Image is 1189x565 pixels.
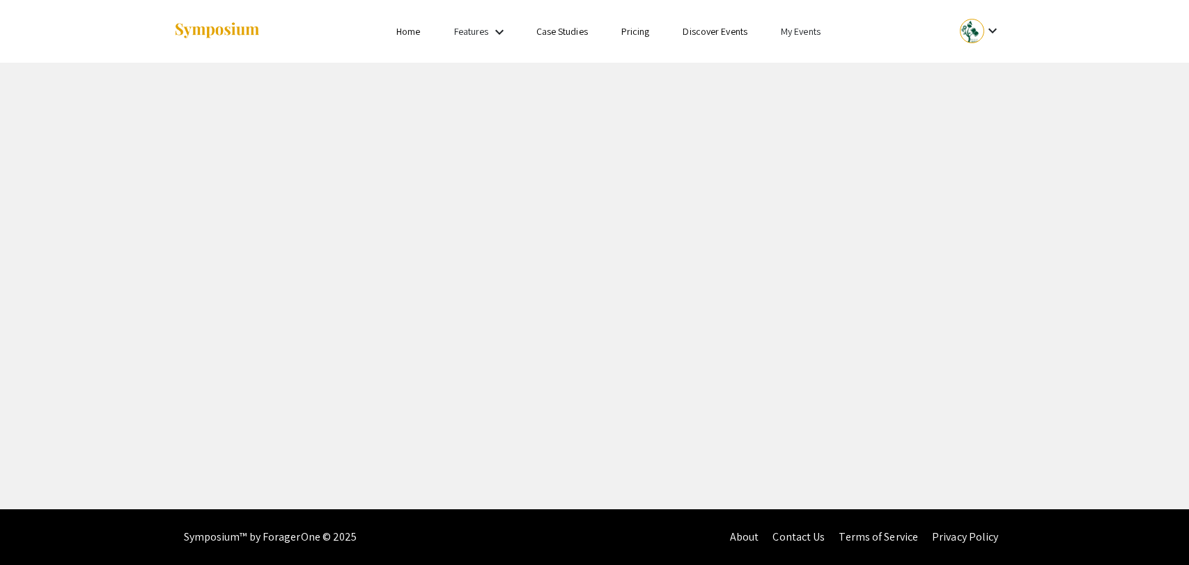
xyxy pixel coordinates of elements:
a: Privacy Policy [932,529,998,544]
a: About [730,529,759,544]
mat-icon: Expand Features list [491,24,508,40]
a: Discover Events [683,25,747,38]
mat-icon: Expand account dropdown [984,22,1001,39]
a: Home [396,25,420,38]
a: Features [454,25,489,38]
a: Case Studies [536,25,588,38]
a: Contact Us [772,529,825,544]
img: Symposium by ForagerOne [173,22,261,40]
button: Expand account dropdown [945,15,1016,47]
div: Symposium™ by ForagerOne © 2025 [184,509,357,565]
a: Terms of Service [839,529,918,544]
a: My Events [781,25,821,38]
a: Pricing [621,25,650,38]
